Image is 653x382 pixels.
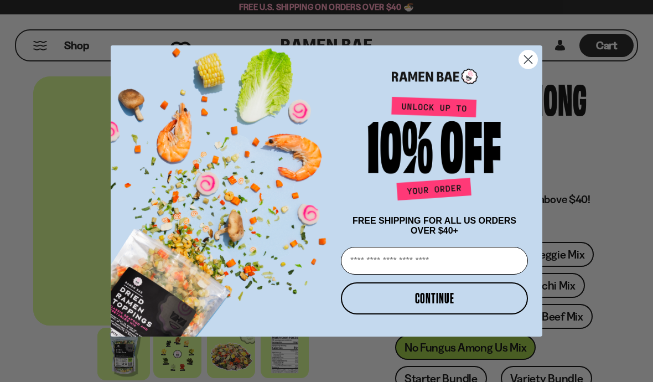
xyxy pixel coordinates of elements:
img: Unlock up to 10% off [365,96,504,205]
button: Close dialog [519,50,538,69]
img: Ramen Bae Logo [392,68,478,86]
span: FREE SHIPPING FOR ALL US ORDERS OVER $40+ [353,216,516,235]
img: ce7035ce-2e49-461c-ae4b-8ade7372f32c.png [111,35,336,337]
button: CONTINUE [341,282,528,314]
